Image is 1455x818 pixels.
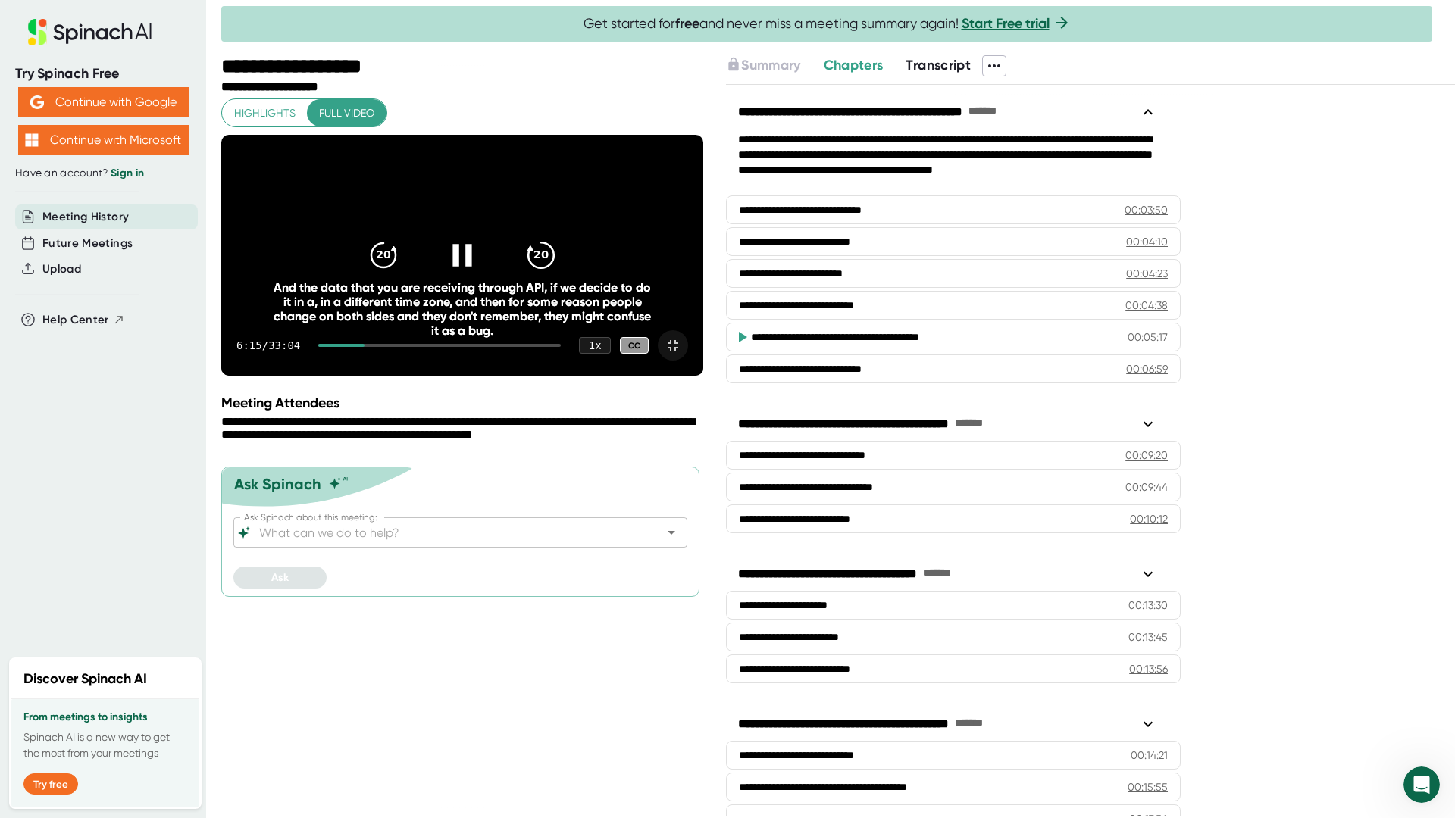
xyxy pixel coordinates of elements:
[222,99,308,127] button: Highlights
[42,311,109,329] span: Help Center
[1126,361,1168,376] div: 00:06:59
[1128,598,1168,613] div: 00:13:30
[23,669,147,689] h2: Discover Spinach AI
[42,261,81,278] button: Upload
[111,167,144,180] a: Sign in
[906,57,971,73] span: Transcript
[579,337,611,354] div: 1 x
[1125,448,1168,463] div: 00:09:20
[15,167,191,180] div: Have an account?
[233,567,327,589] button: Ask
[1130,511,1168,526] div: 00:10:12
[221,395,707,411] div: Meeting Attendees
[234,475,321,493] div: Ask Spinach
[1128,329,1168,345] div: 00:05:17
[1128,779,1168,795] div: 00:15:55
[620,337,649,354] div: CC
[23,773,78,795] button: Try free
[1126,266,1168,281] div: 00:04:23
[1126,234,1168,249] div: 00:04:10
[906,55,971,76] button: Transcript
[726,55,800,76] button: Summary
[15,65,191,83] div: Try Spinach Free
[824,55,884,76] button: Chapters
[23,711,187,723] h3: From meetings to insights
[1131,748,1168,763] div: 00:14:21
[661,522,682,543] button: Open
[962,15,1050,32] a: Start Free trial
[1128,629,1168,645] div: 00:13:45
[675,15,699,32] b: free
[1125,298,1168,313] div: 00:04:38
[1403,766,1440,803] iframe: Intercom live chat
[726,55,823,76] div: Upgrade to access
[584,15,1071,33] span: Get started for and never miss a meeting summary again!
[741,57,800,73] span: Summary
[42,235,133,252] button: Future Meetings
[824,57,884,73] span: Chapters
[30,95,44,109] img: Aehbyd4JwY73AAAAAElFTkSuQmCC
[23,729,187,761] p: Spinach AI is a new way to get the most from your meetings
[1129,661,1168,676] div: 00:13:56
[18,125,189,155] button: Continue with Microsoft
[42,311,125,329] button: Help Center
[271,571,289,584] span: Ask
[1125,202,1168,217] div: 00:03:50
[18,87,189,117] button: Continue with Google
[256,522,638,543] input: What can we do to help?
[236,339,300,351] div: 6:15 / 33:04
[42,208,129,226] button: Meeting History
[319,104,374,123] span: Full video
[1125,479,1168,495] div: 00:09:44
[270,280,656,338] div: And the data that you are receiving through API, if we decide to do it in a, in a different time ...
[234,104,296,123] span: Highlights
[307,99,386,127] button: Full video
